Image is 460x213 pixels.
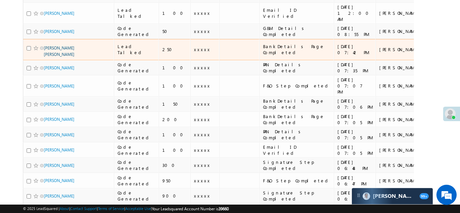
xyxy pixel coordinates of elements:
[337,4,373,22] div: [DATE] 12:00 AM
[118,62,156,74] div: Code Generated
[263,129,331,141] div: PAN Details Completed
[263,7,331,19] div: Email ID Verified
[98,206,124,211] a: Terms of Service
[44,29,74,34] a: [PERSON_NAME]
[118,159,156,171] div: Code Generated
[420,193,429,199] span: 99+
[162,162,187,168] div: 300
[379,147,423,153] div: [PERSON_NAME]
[194,162,211,168] span: xxxxx
[118,43,156,56] div: Lead Talked
[263,144,331,156] div: Email ID Verified
[379,132,423,138] div: [PERSON_NAME]
[118,98,156,110] div: Code Generated
[219,206,229,211] span: 39660
[44,102,74,107] a: [PERSON_NAME]
[337,77,373,95] div: [DATE] 07:07 PM
[118,144,156,156] div: Code Generated
[60,206,69,211] a: About
[194,147,211,153] span: xxxxx
[162,132,187,138] div: 100
[194,28,211,34] span: xxxxx
[337,62,373,74] div: [DATE] 07:35 PM
[263,98,331,110] div: BankDetails Page Completed
[11,35,28,44] img: d_60004797649_company_0_60004797649
[162,28,187,34] div: 50
[194,116,211,122] span: xxxxx
[263,190,331,202] div: Signature Step Completed
[337,190,373,202] div: [DATE] 06:47 PM
[263,113,331,126] div: BankDetails Page Completed
[44,65,74,70] a: [PERSON_NAME]
[263,159,331,171] div: Signature Step Completed
[162,83,187,89] div: 100
[118,190,156,202] div: Code Generated
[356,193,361,198] img: carter-drag
[194,65,211,70] span: xxxxx
[44,117,74,122] a: [PERSON_NAME]
[379,10,423,16] div: [PERSON_NAME]
[44,163,74,168] a: [PERSON_NAME]
[337,43,373,56] div: [DATE] 07:42 PM
[379,83,423,89] div: [PERSON_NAME]
[194,83,211,88] span: xxxxx
[118,7,156,19] div: Lead Talked
[379,28,423,34] div: [PERSON_NAME]
[194,193,211,199] span: xxxxx
[44,193,74,199] a: [PERSON_NAME]
[44,45,74,57] a: [PERSON_NAME] [PERSON_NAME]
[263,43,331,56] div: BankDetails Page Completed
[337,25,373,37] div: [DATE] 08:55 PM
[162,116,187,122] div: 200
[162,193,187,199] div: 900
[337,113,373,126] div: [DATE] 07:05 PM
[44,132,74,137] a: [PERSON_NAME]
[118,25,156,37] div: Code Generated
[194,132,211,137] span: xxxxx
[162,46,187,52] div: 250
[263,178,331,184] div: F&O Step Completed
[337,129,373,141] div: [DATE] 07:05 PM
[194,101,211,107] span: xxxxx
[162,10,187,16] div: 100
[118,175,156,187] div: Code Generated
[379,46,423,52] div: [PERSON_NAME]
[194,178,211,183] span: xxxxx
[379,65,423,71] div: [PERSON_NAME]
[125,206,151,211] a: Acceptable Use
[118,113,156,126] div: Code Generated
[152,206,229,211] span: Your Leadsquared Account Number is
[162,65,187,71] div: 100
[379,101,423,107] div: [PERSON_NAME]
[263,62,331,74] div: PAN Details Completed
[44,147,74,152] a: [PERSON_NAME]
[337,175,373,187] div: [DATE] 06:47 PM
[35,35,113,44] div: Chat with us now
[70,206,97,211] a: Contact Support
[118,80,156,92] div: Code Generated
[162,101,187,107] div: 150
[337,159,373,171] div: [DATE] 06:48 PM
[44,11,74,16] a: [PERSON_NAME]
[263,25,331,37] div: G&M Details Completed
[110,3,127,20] div: Minimize live chat window
[23,206,229,212] span: © 2025 LeadSquared | | | | |
[379,162,423,168] div: [PERSON_NAME]
[379,116,423,122] div: [PERSON_NAME]
[352,188,433,205] div: carter-dragCarter[PERSON_NAME]99+
[337,144,373,156] div: [DATE] 07:05 PM
[118,129,156,141] div: Code Generated
[194,46,211,52] span: xxxxx
[194,10,211,16] span: xxxxx
[92,165,122,174] em: Start Chat
[263,83,331,89] div: F&O Step Completed
[44,178,74,183] a: [PERSON_NAME]
[162,147,187,153] div: 100
[337,98,373,110] div: [DATE] 07:06 PM
[162,178,187,184] div: 950
[9,62,123,159] textarea: Type your message and hit 'Enter'
[379,178,423,184] div: [PERSON_NAME]
[44,83,74,88] a: [PERSON_NAME]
